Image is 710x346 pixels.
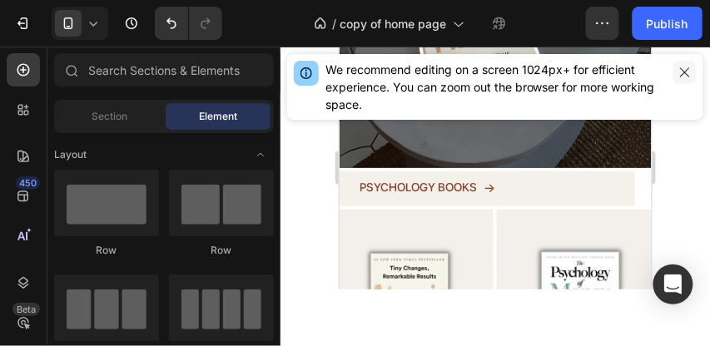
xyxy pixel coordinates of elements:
span: copy of home page [340,15,446,32]
div: Undo/Redo [155,7,222,40]
div: 450 [16,176,40,190]
div: Publish [647,15,688,32]
span: Toggle open [247,141,274,168]
span: Section [92,109,128,124]
span: Layout [54,147,87,162]
div: Row [169,243,274,258]
span: Element [199,109,237,124]
div: Beta [12,303,40,316]
input: Search Sections & Elements [54,53,274,86]
span: / [332,15,336,32]
iframe: Design area [340,47,652,289]
button: Publish [633,7,703,40]
div: We recommend editing on a screen 1024px+ for efficient experience. You can zoom out the browser f... [325,61,667,113]
div: Row [54,243,159,258]
div: Open Intercom Messenger [653,264,693,304]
